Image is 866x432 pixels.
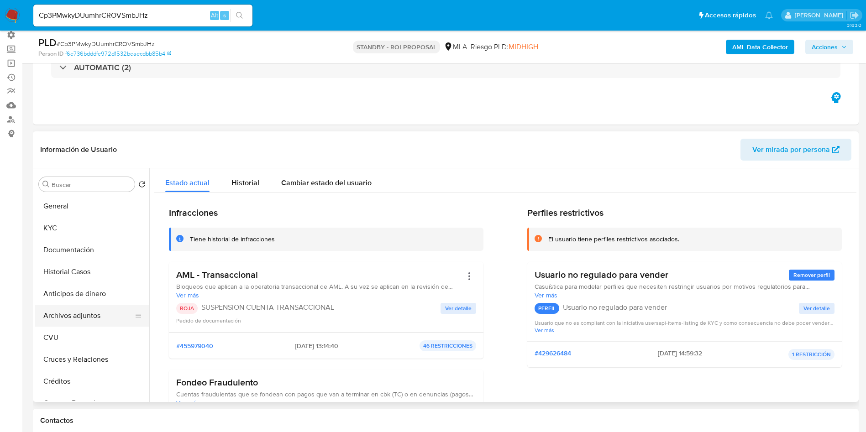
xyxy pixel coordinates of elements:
span: Acciones [812,40,838,54]
span: # Cp3PMwkyDUumhrCROVSmbJHz [57,39,155,48]
button: Historial Casos [35,261,149,283]
button: Archivos adjuntos [35,305,142,327]
button: Créditos [35,370,149,392]
span: Accesos rápidos [705,10,756,20]
div: MLA [444,42,467,52]
button: Documentación [35,239,149,261]
input: Buscar usuario o caso... [33,10,252,21]
button: General [35,195,149,217]
button: Anticipos de dinero [35,283,149,305]
b: PLD [38,35,57,50]
b: AML Data Collector [732,40,788,54]
span: MIDHIGH [509,42,538,52]
b: Person ID [38,50,63,58]
span: Ver mirada por persona [752,139,830,161]
button: AML Data Collector [726,40,794,54]
span: Riesgo PLD: [471,42,538,52]
button: Acciones [805,40,853,54]
h3: AUTOMATIC (2) [74,62,131,73]
div: AUTOMATIC (2) [51,57,840,78]
a: f6e736bdddfe972d1532beaecdbb85b4 [65,50,171,58]
span: s [223,11,226,20]
button: Cruces y Relaciones [35,349,149,370]
button: Volver al orden por defecto [138,181,146,191]
button: Buscar [42,181,50,188]
span: Alt [211,11,218,20]
button: Cuentas Bancarias [35,392,149,414]
span: 3.163.0 [847,21,861,29]
h1: Información de Usuario [40,145,117,154]
p: gustavo.deseta@mercadolibre.com [795,11,846,20]
button: search-icon [230,9,249,22]
button: Ver mirada por persona [740,139,851,161]
input: Buscar [52,181,131,189]
button: KYC [35,217,149,239]
p: STANDBY - ROI PROPOSAL [353,41,440,53]
button: CVU [35,327,149,349]
h1: Contactos [40,416,851,425]
a: Notificaciones [765,11,773,19]
a: Salir [850,10,859,20]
